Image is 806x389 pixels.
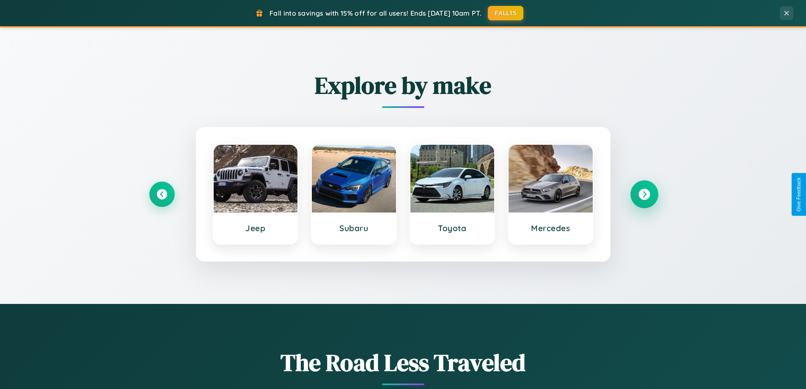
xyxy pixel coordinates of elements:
[149,69,657,102] h2: Explore by make
[270,9,481,17] span: Fall into savings with 15% off for all users! Ends [DATE] 10am PT.
[320,223,388,233] h3: Subaru
[488,6,523,20] button: FALL15
[517,223,584,233] h3: Mercedes
[222,223,289,233] h3: Jeep
[796,177,802,212] div: Give Feedback
[419,223,486,233] h3: Toyota
[149,346,657,379] h1: The Road Less Traveled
